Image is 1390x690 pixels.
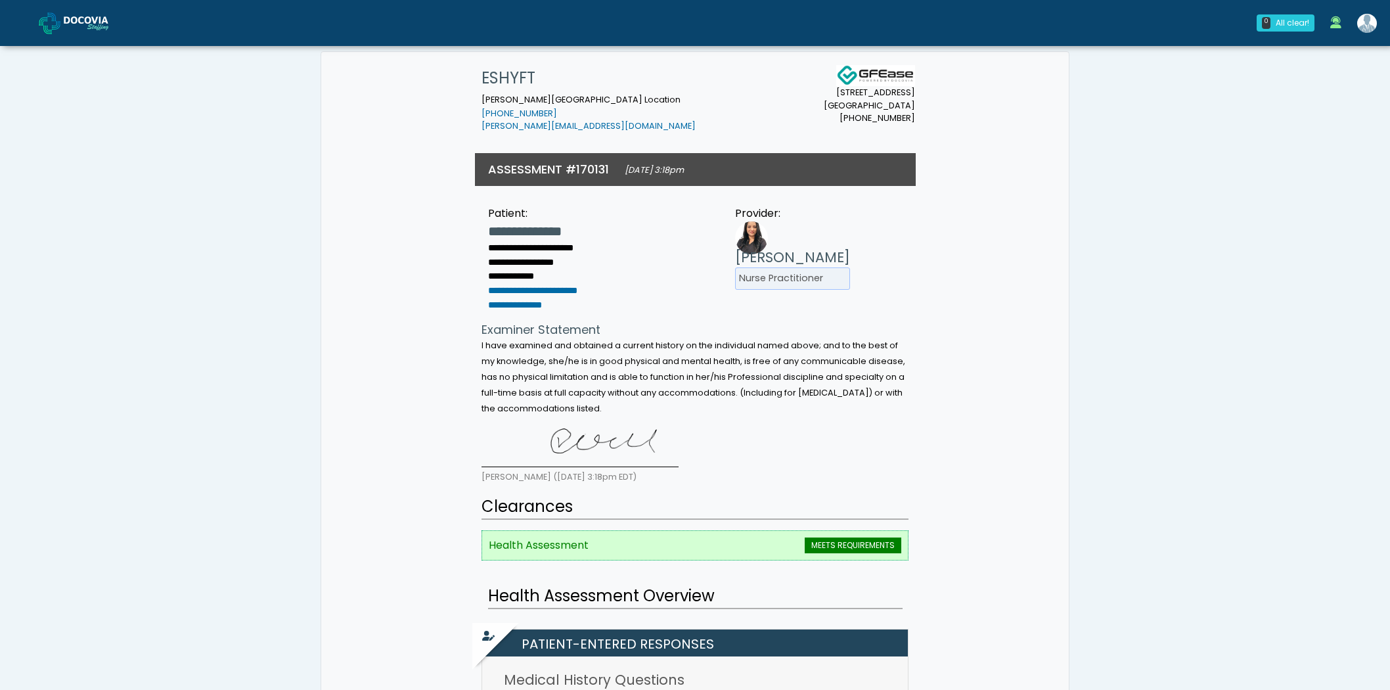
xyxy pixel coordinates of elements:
[735,221,768,254] img: Provider image
[1249,9,1322,37] a: 0 All clear!
[488,206,577,221] div: Patient:
[488,161,609,177] h3: ASSESSMENT #170131
[805,538,901,553] span: MEETS REQUIREMENTS
[39,1,129,44] a: Docovia
[482,495,908,520] h2: Clearances
[489,630,908,656] h2: Patient-entered Responses
[1357,14,1377,33] img: Shakerra Crippen
[488,584,903,609] h2: Health Assessment Overview
[482,323,908,337] h4: Examiner Statement
[482,94,696,132] small: [PERSON_NAME][GEOGRAPHIC_DATA] Location
[735,248,850,267] h3: [PERSON_NAME]
[482,471,637,482] small: [PERSON_NAME] ([DATE] 3:18pm EDT)
[1276,17,1309,29] div: All clear!
[482,530,908,561] li: Health Assessment
[482,65,696,91] h1: ESHYFT
[482,108,557,119] a: [PHONE_NUMBER]
[39,12,60,34] img: Docovia
[482,421,679,467] img: GxOGKQAAAAZJREFUAwDGWsIcaaKYUQAAAABJRU5ErkJggg==
[482,120,696,131] a: [PERSON_NAME][EMAIL_ADDRESS][DOMAIN_NAME]
[735,267,850,290] li: Nurse Practitioner
[482,340,905,414] small: I have examined and obtained a current history on the individual named above; and to the best of ...
[625,164,684,175] small: [DATE] 3:18pm
[1262,17,1270,29] div: 0
[735,206,850,221] div: Provider:
[64,16,129,30] img: Docovia
[824,86,915,124] small: [STREET_ADDRESS] [GEOGRAPHIC_DATA] [PHONE_NUMBER]
[836,65,915,86] img: Docovia Staffing Logo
